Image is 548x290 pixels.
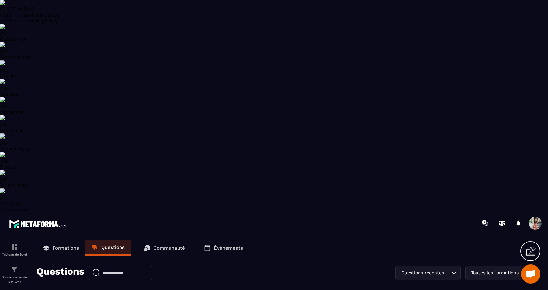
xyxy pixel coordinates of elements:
[469,269,520,277] span: Toutes les formations
[2,261,27,289] a: formationformationTunnel de vente Site web
[395,266,461,280] div: Search for option
[101,244,125,250] p: Questions
[2,275,27,284] p: Tunnel de vente Site web
[2,239,27,261] a: formationformationTableau de bord
[85,240,131,256] a: Questions
[445,269,450,277] input: Search for option
[521,264,540,284] div: Ouvrir le chat
[2,253,27,256] p: Tableau de bord
[137,240,191,256] a: Communauté
[520,269,525,277] input: Search for option
[37,240,85,256] a: Formations
[11,243,18,251] img: formation
[53,245,79,251] p: Formations
[400,269,445,277] span: Questions récentes
[11,266,18,274] img: formation
[214,245,243,251] p: Événements
[37,266,84,280] p: Questions
[154,245,185,251] p: Communauté
[198,240,249,256] a: Événements
[9,218,67,230] img: logo
[465,266,535,280] div: Search for option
